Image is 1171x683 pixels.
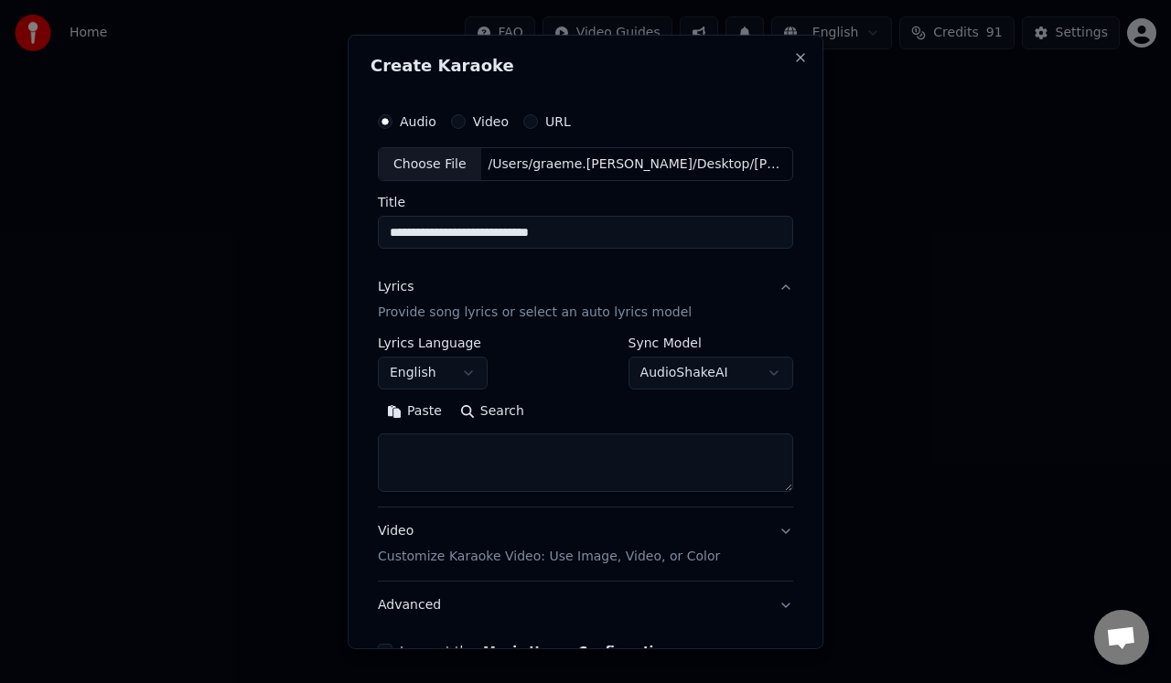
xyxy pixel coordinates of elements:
[378,278,414,296] div: Lyrics
[378,336,793,507] div: LyricsProvide song lyrics or select an auto lyrics model
[451,397,533,426] button: Search
[400,114,436,127] label: Audio
[400,645,671,657] label: I accept the
[378,522,720,566] div: Video
[483,645,671,657] button: I accept the
[545,114,571,127] label: URL
[378,507,793,581] button: VideoCustomize Karaoke Video: Use Image, Video, or Color
[378,263,793,336] button: LyricsProvide song lyrics or select an auto lyrics model
[379,147,481,180] div: Choose File
[628,336,793,349] label: Sync Model
[378,548,720,566] p: Customize Karaoke Video: Use Image, Video, or Color
[378,304,692,322] p: Provide song lyrics or select an auto lyrics model
[473,114,509,127] label: Video
[378,196,793,208] label: Title
[378,582,793,629] button: Advanced
[378,397,451,426] button: Paste
[371,57,800,73] h2: Create Karaoke
[481,155,792,173] div: /Users/graeme.[PERSON_NAME]/Desktop/[PERSON_NAME] - Screaming Jets.m4a
[378,336,488,349] label: Lyrics Language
